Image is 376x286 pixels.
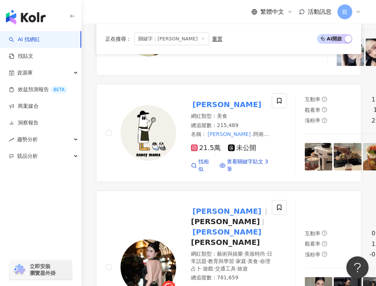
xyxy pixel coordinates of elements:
[17,131,38,148] span: 趨勢分析
[207,130,252,138] mark: [PERSON_NAME]
[305,241,320,247] span: 觀看率
[9,36,40,43] a: searchAI 找網紅
[236,258,246,264] span: 家庭
[246,258,248,264] span: ·
[334,143,361,170] img: post-image
[191,226,263,238] mark: [PERSON_NAME]
[208,258,234,264] span: 教育與學習
[207,258,208,264] span: ·
[305,143,332,170] img: post-image
[191,251,272,264] span: 日常話題
[17,148,38,164] span: 競品分析
[191,122,274,129] div: 總追蹤數 ： 215,489
[228,144,256,152] span: 未公開
[346,256,369,279] iframe: Help Scout Beacon - Open
[191,158,214,173] a: 找相似
[217,113,227,119] span: 美食
[10,260,72,280] a: chrome extension立即安裝 瀏覽器外掛
[322,241,327,246] span: question-circle
[191,238,260,247] span: [PERSON_NAME]
[305,117,320,123] span: 漲粉率
[322,252,327,257] span: question-circle
[322,230,327,236] span: question-circle
[191,113,274,120] div: 網紅類型 ：
[342,8,347,16] span: 凱
[236,266,237,272] span: ·
[121,105,176,161] img: KOL Avatar
[9,53,33,60] a: 找貼文
[105,36,131,42] span: 正在搜尋 ：
[243,251,244,257] span: ·
[260,8,284,16] span: 繁體中文
[265,251,267,257] span: ·
[234,258,235,264] span: ·
[17,64,33,81] span: 資源庫
[9,119,39,127] a: 洞察報告
[30,263,56,276] span: 立即安裝 瀏覽器外掛
[191,144,221,152] span: 21.5萬
[191,205,263,217] mark: [PERSON_NAME]
[201,266,203,272] span: ·
[9,137,14,142] span: rise
[215,266,236,272] span: 交通工具
[217,251,243,257] span: 藝術與娛樂
[213,266,215,272] span: ·
[305,96,320,102] span: 互動率
[227,158,274,173] span: 查看關鍵字貼文 3 筆
[6,10,46,24] img: logo
[305,252,320,257] span: 漲粉率
[9,103,39,110] a: 商案媒合
[322,97,327,102] span: question-circle
[220,158,274,173] a: 查看關鍵字貼文 3 筆
[305,230,320,236] span: 互動率
[237,266,248,272] span: 旅遊
[248,258,258,264] span: 美食
[252,131,269,137] span: .阿南
[191,217,260,226] span: [PERSON_NAME]
[305,107,320,113] span: 觀看率
[96,84,361,182] a: KOL Avatar[PERSON_NAME]網紅類型：美食總追蹤數：215,489名稱：[PERSON_NAME].阿南簡介：21.5萬未公開找相似查看關鍵字貼文 3 筆互動率question...
[212,36,222,42] div: 重置
[308,8,332,15] span: 活動訊息
[191,258,270,272] span: 命理占卜
[191,99,263,110] mark: [PERSON_NAME]
[134,33,209,45] span: 關鍵字：[PERSON_NAME]
[191,274,274,282] div: 總追蹤數 ： 781,659
[322,107,327,112] span: question-circle
[203,266,213,272] span: 遊戲
[258,258,260,264] span: ·
[12,264,26,276] img: chrome extension
[9,86,67,93] a: 效益預測報告BETA
[198,158,214,173] span: 找相似
[191,131,264,137] span: 名稱 ：
[191,250,274,272] div: 網紅類型 ：
[322,118,327,123] span: question-circle
[244,251,265,257] span: 美妝時尚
